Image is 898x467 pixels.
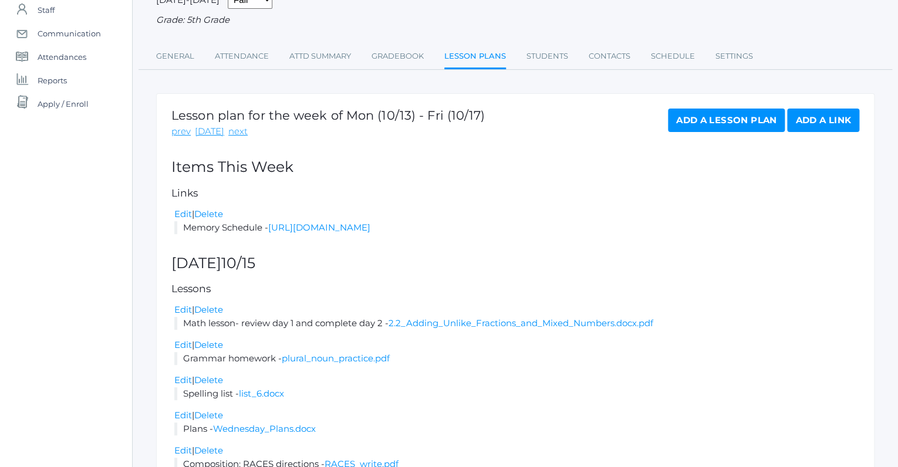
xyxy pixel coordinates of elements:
a: Delete [194,445,223,456]
span: Attendances [38,45,86,69]
a: Wednesday_Plans.docx [213,423,316,434]
a: General [156,45,194,68]
li: Spelling list - [174,387,859,401]
li: Plans - [174,422,859,436]
a: plural_noun_practice.pdf [282,353,390,364]
div: | [174,303,859,317]
a: Gradebook [372,45,424,68]
a: Delete [194,339,223,350]
div: | [174,409,859,422]
li: Math lesson- review day 1 and complete day 2 - [174,317,859,330]
div: | [174,208,859,221]
h5: Lessons [171,283,859,295]
a: Edit [174,374,192,385]
a: Edit [174,445,192,456]
li: Memory Schedule - [174,221,859,235]
a: Add a Lesson Plan [668,109,785,132]
a: Edit [174,410,192,421]
h2: Items This Week [171,159,859,175]
a: Students [526,45,568,68]
a: Schedule [651,45,695,68]
div: | [174,444,859,458]
a: Settings [715,45,753,68]
a: Edit [174,339,192,350]
h2: [DATE] [171,255,859,272]
a: Attd Summary [289,45,351,68]
li: Grammar homework - [174,352,859,366]
a: Delete [194,374,223,385]
h1: Lesson plan for the week of Mon (10/13) - Fri (10/17) [171,109,485,122]
a: 2.2_Adding_Unlike_Fractions_and_Mixed_Numbers.docx.pdf [389,317,653,329]
div: | [174,374,859,387]
a: Lesson Plans [444,45,506,70]
a: [DATE] [195,125,224,138]
a: Add a Link [787,109,859,132]
span: Apply / Enroll [38,92,89,116]
h5: Links [171,188,859,199]
a: Edit [174,208,192,219]
a: next [228,125,248,138]
a: Delete [194,208,223,219]
a: Edit [174,304,192,315]
a: list_6.docx [239,388,284,399]
span: 10/15 [221,254,255,272]
a: Contacts [589,45,630,68]
a: Attendance [215,45,269,68]
a: Delete [194,304,223,315]
div: | [174,339,859,352]
span: Reports [38,69,67,92]
a: Delete [194,410,223,421]
a: [URL][DOMAIN_NAME] [268,222,370,233]
div: Grade: 5th Grade [156,13,875,27]
span: Communication [38,22,101,45]
a: prev [171,125,191,138]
